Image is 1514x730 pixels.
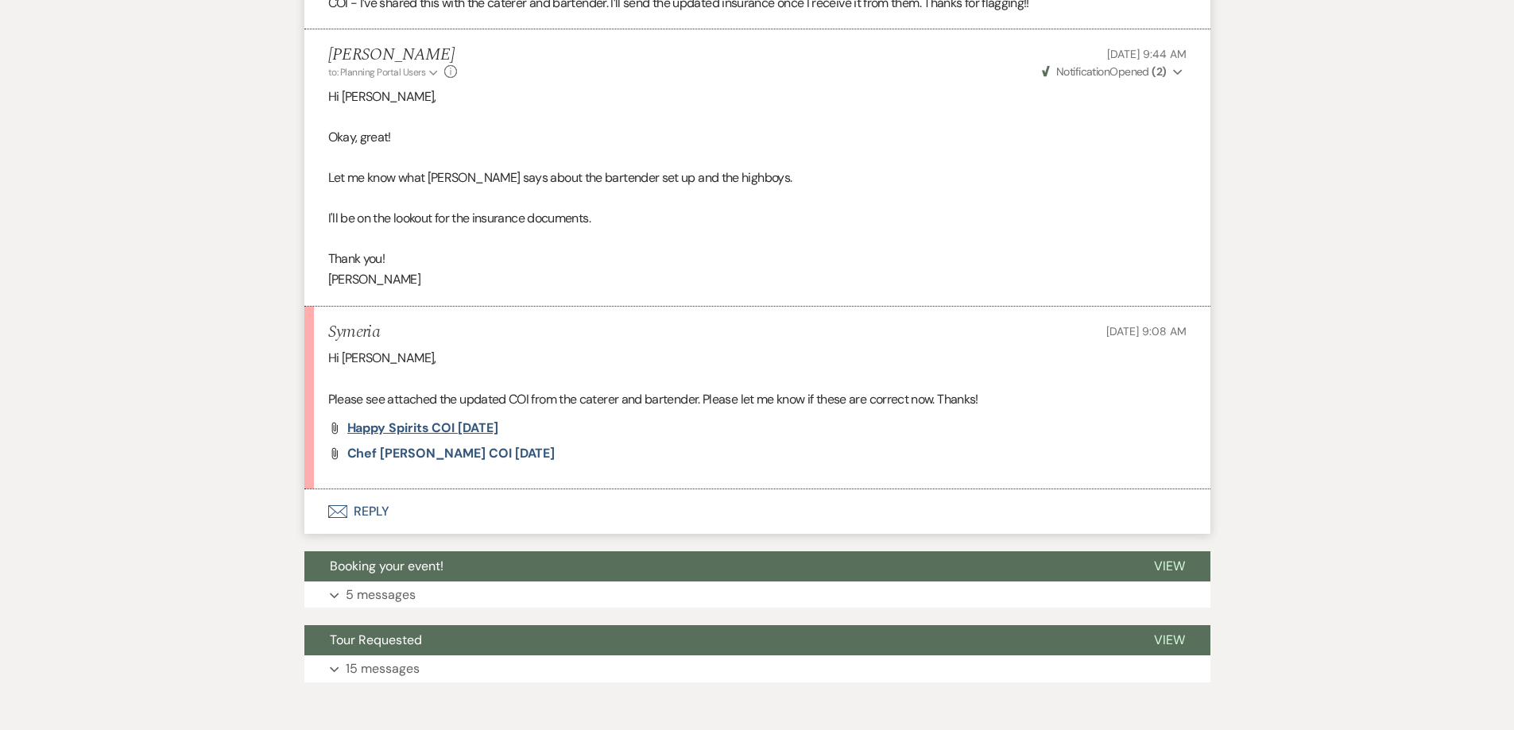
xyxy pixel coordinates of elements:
[1129,551,1210,581] button: View
[304,551,1129,581] button: Booking your event!
[330,558,443,574] span: Booking your event!
[1129,625,1210,655] button: View
[328,208,1187,229] p: I'll be on the lookout for the insurance documents.
[347,447,556,460] a: Chef [PERSON_NAME] COI [DATE]
[304,581,1210,608] button: 5 messages
[1152,64,1166,79] strong: ( 2 )
[328,87,1187,107] p: Hi [PERSON_NAME],
[328,323,380,342] h5: Symeria
[1154,632,1185,648] span: View
[304,625,1129,655] button: Tour Requested
[1042,64,1167,79] span: Opened
[1106,324,1186,338] span: [DATE] 9:08 AM
[346,659,420,679] p: 15 messages
[328,45,458,65] h5: [PERSON_NAME]
[347,419,498,436] span: Happy Spirits COI [DATE]
[347,445,556,462] span: Chef [PERSON_NAME] COI [DATE]
[346,585,416,605] p: 5 messages
[304,655,1210,682] button: 15 messages
[328,389,1187,410] p: Please see attached the updated COI from the caterer and bartender. Please let me know if these a...
[1040,64,1187,80] button: NotificationOpened (2)
[347,422,498,435] a: Happy Spirits COI [DATE]
[328,249,1187,269] p: Thank you!
[328,65,441,79] button: to: Planning Portal Users
[328,127,1187,148] p: Okay, great!
[304,489,1210,534] button: Reply
[328,168,1187,188] p: Let me know what [PERSON_NAME] says about the bartender set up and the highboys.
[1107,47,1186,61] span: [DATE] 9:44 AM
[1154,558,1185,574] span: View
[1056,64,1109,79] span: Notification
[328,269,1187,290] p: [PERSON_NAME]
[328,66,426,79] span: to: Planning Portal Users
[330,632,422,648] span: Tour Requested
[328,348,1187,369] p: Hi [PERSON_NAME],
